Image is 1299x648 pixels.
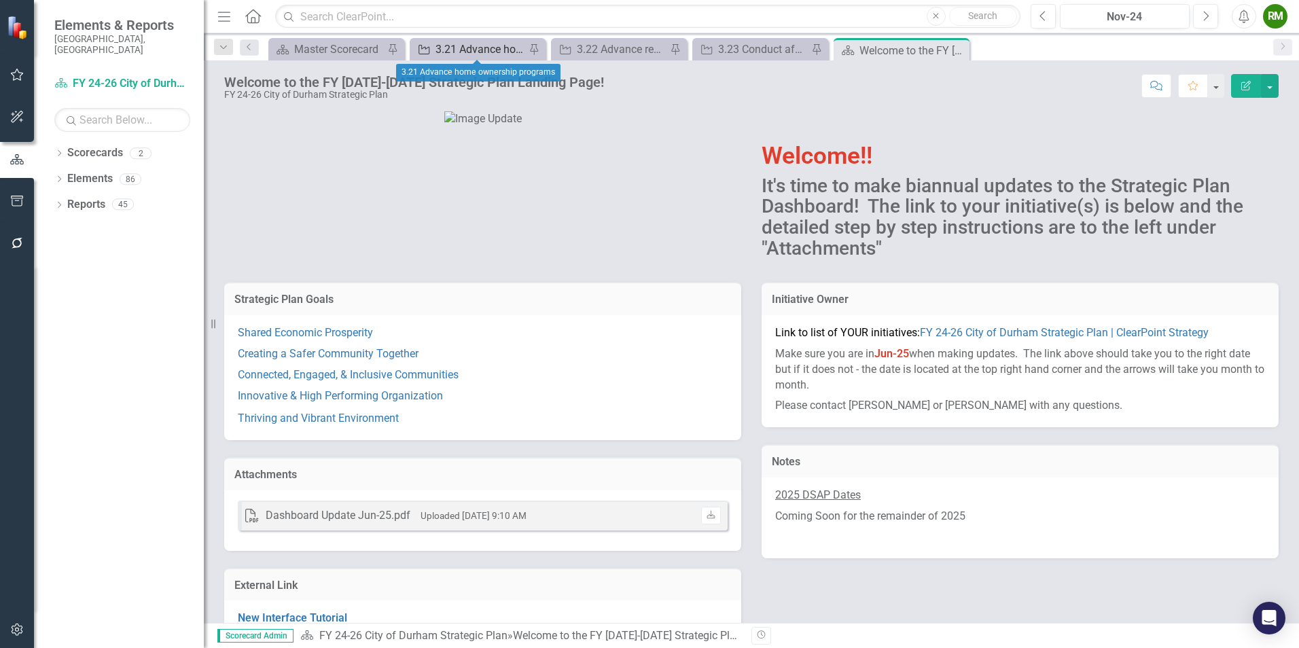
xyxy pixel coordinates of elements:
[217,629,293,643] span: Scorecard Admin
[435,41,525,58] div: 3.21 Advance home ownership programs
[444,111,522,127] img: Image Update
[234,293,731,306] h3: Strategic Plan Goals
[762,142,872,170] span: Welcome!!
[275,5,1020,29] input: Search ClearPoint...
[238,389,443,402] a: Innovative & High Performing Organization
[54,108,190,132] input: Search Below...
[234,579,731,592] h3: External Link
[762,176,1279,259] h2: It's time to make biannual updates to the Strategic Plan Dashboard! The link to your initiative(s...
[968,10,997,21] span: Search
[238,347,419,360] a: Creating a Safer Community Together
[772,293,1268,306] h3: Initiative Owner
[718,41,808,58] div: 3.23 Conduct affordable housing research
[54,76,190,92] a: FY 24-26 City of Durham Strategic Plan
[67,145,123,161] a: Scorecards
[554,41,666,58] a: 3.22 Advance rental housing programs
[696,41,808,58] a: 3.23 Conduct affordable housing research
[67,171,113,187] a: Elements
[130,147,152,159] div: 2
[319,629,508,642] a: FY 24-26 City of Durham Strategic Plan
[577,41,666,58] div: 3.22 Advance rental housing programs
[421,510,527,521] small: Uploaded [DATE] 9:10 AM
[224,75,604,90] div: Welcome to the FY [DATE]-[DATE] Strategic Plan Landing Page!
[775,344,1265,396] p: Make sure you are in when making updates. The link above should take you to the right date but if...
[54,17,190,33] span: Elements & Reports
[54,33,190,56] small: [GEOGRAPHIC_DATA], [GEOGRAPHIC_DATA]
[772,456,1268,468] h3: Notes
[238,611,347,624] a: New Interface Tutorial
[112,199,134,211] div: 45
[238,368,459,381] a: Connected, Engaged, & Inclusive Communities
[413,41,525,58] a: 3.21 Advance home ownership programs
[1253,602,1285,634] div: Open Intercom Messenger
[920,326,1209,339] a: FY 24-26 City of Durham Strategic Plan | ClearPoint Strategy
[1065,9,1185,25] div: Nov-24
[67,197,105,213] a: Reports
[120,173,141,185] div: 86
[238,412,399,425] a: Thriving and Vibrant Environment
[272,41,384,58] a: Master Scorecard
[513,629,814,642] div: Welcome to the FY [DATE]-[DATE] Strategic Plan Landing Page!
[300,628,741,644] div: »
[949,7,1017,26] button: Search
[859,42,966,59] div: Welcome to the FY [DATE]-[DATE] Strategic Plan Landing Page!
[7,16,31,39] img: ClearPoint Strategy
[775,326,1209,339] span: Link to list of YOUR initiatives:
[294,41,384,58] div: Master Scorecard
[266,508,410,524] div: Dashboard Update Jun-25.pdf
[874,347,909,360] strong: Jun-25
[234,469,731,481] h3: Attachments
[1060,4,1190,29] button: Nov-24
[1263,4,1287,29] button: RM
[775,506,1265,527] p: Coming Soon for the remainder of 2025
[238,326,373,339] a: Shared Economic Prosperity
[224,90,604,100] div: FY 24-26 City of Durham Strategic Plan
[775,395,1265,414] p: Please contact [PERSON_NAME] or [PERSON_NAME] with any questions.
[775,488,861,501] u: 2025 DSAP Dates
[396,64,560,82] div: 3.21 Advance home ownership programs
